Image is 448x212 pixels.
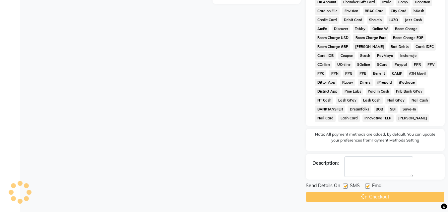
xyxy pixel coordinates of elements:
[407,70,428,77] span: ATH Movil
[350,182,360,191] span: SMS
[315,16,339,24] span: Credit Card
[355,61,372,68] span: SOnline
[315,106,345,113] span: BANKTANSFER
[375,52,396,60] span: PayMaya
[372,137,419,143] label: Payment Methods Setting
[315,97,333,104] span: NT Cash
[389,7,409,15] span: City Card
[362,114,394,122] span: Innovative TELR
[338,52,355,60] span: Coupon
[367,16,384,24] span: Shoutlo
[315,61,332,68] span: COnline
[332,25,350,33] span: Discover
[315,70,326,77] span: PPC
[353,34,388,42] span: Room Charge Euro
[398,52,418,60] span: Instamojo
[414,43,436,51] span: Card: IDFC
[315,25,329,33] span: AmEx
[396,114,429,122] span: [PERSON_NAME]
[372,182,383,191] span: Email
[340,79,355,86] span: Rupay
[374,106,385,113] span: BOB
[315,34,351,42] span: Room Charge USD
[335,61,352,68] span: UOnline
[392,61,409,68] span: Paypal
[394,88,425,95] span: Pnb Bank GPay
[315,43,350,51] span: Room Charge GBP
[343,70,355,77] span: PPG
[315,7,340,15] span: Card on File
[412,61,423,68] span: PPR
[403,16,424,24] span: Jazz Cash
[358,52,372,60] span: Gcash
[315,79,337,86] span: Dittor App
[370,25,390,33] span: Online W
[342,16,364,24] span: Debit Card
[388,106,398,113] span: SBI
[363,7,386,15] span: BRAC Card
[338,114,360,122] span: Lash Card
[389,43,411,51] span: Bad Debts
[336,97,358,104] span: Lash GPay
[315,88,340,95] span: District App
[312,160,339,167] div: Description:
[393,25,419,33] span: Room Charge
[342,7,360,15] span: Envision
[385,97,407,104] span: Nail GPay
[390,70,404,77] span: CAMP
[397,79,417,86] span: iPackage
[358,79,373,86] span: Diners
[411,7,426,15] span: bKash
[375,79,394,86] span: iPrepaid
[306,182,340,191] span: Send Details On
[353,43,386,51] span: [PERSON_NAME]
[348,106,371,113] span: Dreamfolks
[342,88,363,95] span: Pine Labs
[312,131,438,146] label: Note: All payment methods are added, by default. You can update your preferences from
[353,25,368,33] span: Tabby
[366,88,391,95] span: Paid in Cash
[409,97,430,104] span: Nail Cash
[387,16,400,24] span: LUZO
[400,106,418,113] span: Save-In
[375,61,390,68] span: SCard
[315,52,336,60] span: Card: IOB
[391,34,426,42] span: Room Charge EGP
[361,97,383,104] span: Lash Cash
[357,70,368,77] span: PPE
[425,61,437,68] span: PPV
[315,114,336,122] span: Nail Card
[329,70,341,77] span: PPN
[371,70,387,77] span: Benefit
